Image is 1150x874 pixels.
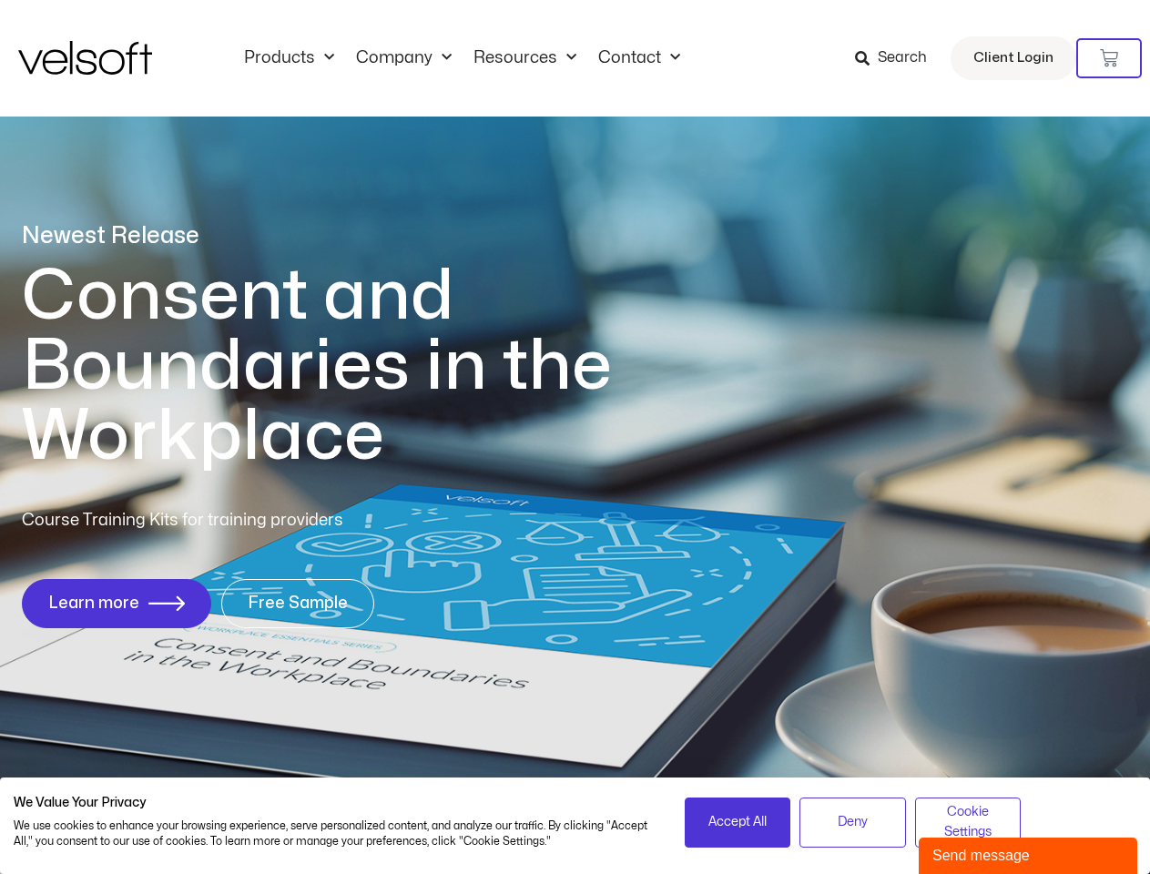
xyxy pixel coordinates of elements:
button: Adjust cookie preferences [915,798,1022,848]
a: Learn more [22,579,211,628]
a: ProductsMenu Toggle [233,48,345,68]
iframe: chat widget [919,834,1141,874]
button: Accept all cookies [685,798,791,848]
p: We use cookies to enhance your browsing experience, serve personalized content, and analyze our t... [14,818,657,849]
img: Velsoft Training Materials [18,41,152,75]
p: Newest Release [22,220,687,252]
a: Search [855,43,940,74]
h2: We Value Your Privacy [14,795,657,811]
nav: Menu [233,48,691,68]
button: Deny all cookies [799,798,906,848]
span: Free Sample [248,595,348,613]
a: ResourcesMenu Toggle [463,48,587,68]
a: ContactMenu Toggle [587,48,691,68]
span: Search [878,46,927,70]
h1: Consent and Boundaries in the Workplace [22,261,687,472]
p: Course Training Kits for training providers [22,508,475,534]
span: Learn more [48,595,139,613]
span: Accept All [708,812,767,832]
span: Client Login [973,46,1053,70]
span: Deny [838,812,868,832]
a: Free Sample [221,579,374,628]
span: Cookie Settings [927,802,1010,843]
a: CompanyMenu Toggle [345,48,463,68]
a: Client Login [951,36,1076,80]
